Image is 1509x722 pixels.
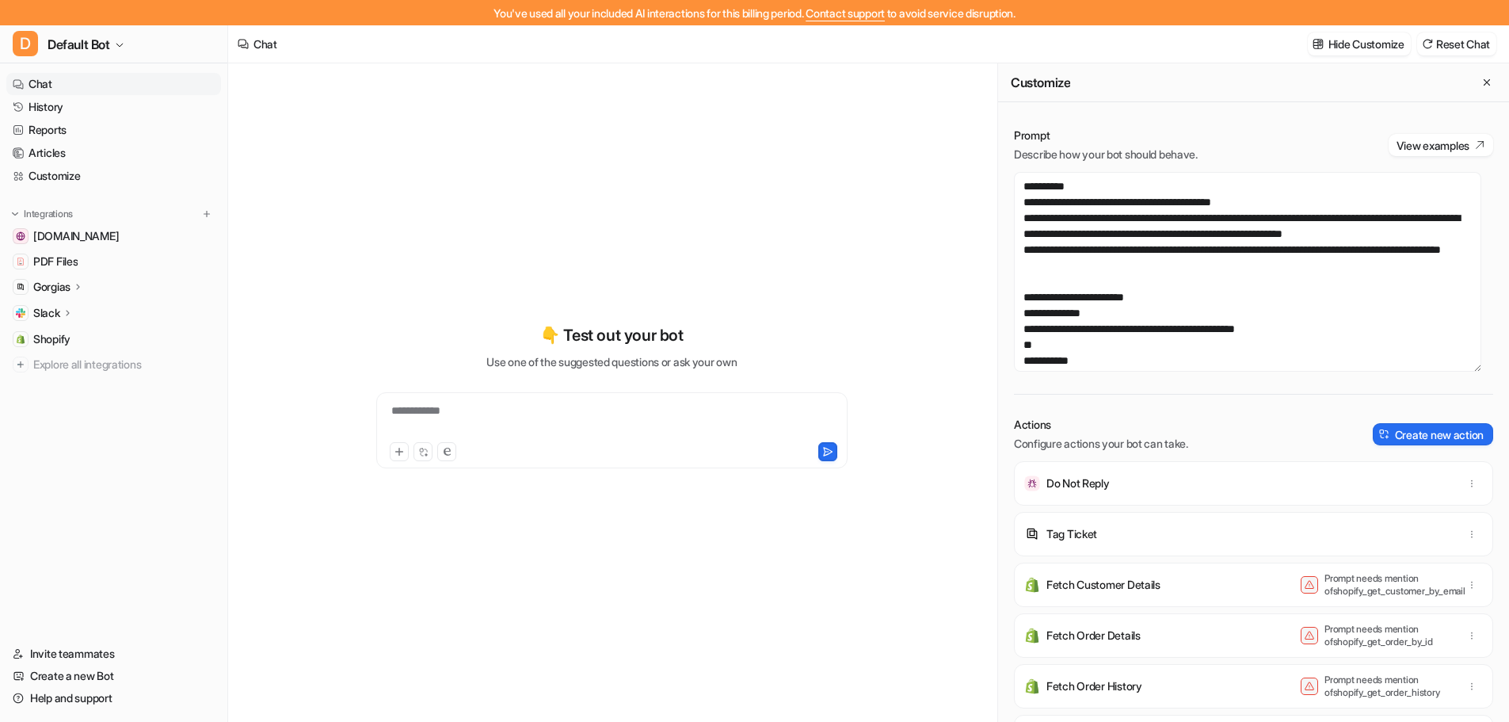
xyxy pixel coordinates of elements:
p: Tag Ticket [1046,526,1097,542]
p: Describe how your bot should behave. [1014,147,1198,162]
a: ShopifyShopify [6,328,221,350]
button: Hide Customize [1308,32,1411,55]
h2: Customize [1011,74,1070,90]
img: Do Not Reply icon [1024,476,1040,491]
a: Customize [6,165,221,187]
span: Shopify [33,331,70,347]
a: help.years.com[DOMAIN_NAME] [6,225,221,247]
img: explore all integrations [13,357,29,372]
img: create-action-icon.svg [1379,429,1390,440]
a: Create a new Bot [6,665,221,687]
img: Fetch Customer Details icon [1024,577,1040,593]
a: Explore all integrations [6,353,221,376]
img: expand menu [10,208,21,220]
img: Fetch Order Details icon [1024,628,1040,644]
p: Hide Customize [1328,36,1404,52]
span: D [13,31,38,56]
span: PDF Files [33,254,78,269]
a: PDF FilesPDF Files [6,250,221,273]
p: Actions [1014,417,1188,433]
p: Prompt needs mention of shopify_get_order_history [1324,674,1451,699]
img: menu_add.svg [201,208,212,220]
img: Tag Ticket icon [1024,526,1040,542]
span: [DOMAIN_NAME] [33,228,119,244]
button: Create new action [1373,423,1493,445]
div: Chat [253,36,277,52]
a: Invite teammates [6,643,221,665]
a: Articles [6,142,221,164]
img: PDF Files [16,257,25,266]
p: Gorgias [33,279,70,295]
p: Integrations [24,208,73,220]
img: customize [1313,38,1324,50]
img: help.years.com [16,231,25,241]
p: Do Not Reply [1046,476,1110,491]
p: 👇 Test out your bot [540,323,683,347]
p: Fetch Order History [1046,678,1142,694]
a: Reports [6,119,221,141]
button: Reset Chat [1417,32,1496,55]
span: Explore all integrations [33,352,215,377]
a: Help and support [6,687,221,709]
a: Chat [6,73,221,95]
img: Gorgias [16,282,25,292]
span: Contact support [806,6,885,20]
p: Prompt needs mention of shopify_get_order_by_id [1324,623,1451,648]
img: Slack [16,308,25,318]
p: Fetch Customer Details [1046,577,1160,593]
p: Slack [33,305,60,321]
button: Integrations [6,206,78,222]
span: Default Bot [48,33,110,55]
button: View examples [1389,134,1493,156]
img: Shopify [16,334,25,344]
p: Configure actions your bot can take. [1014,436,1188,452]
p: Prompt needs mention of shopify_get_customer_by_email [1324,572,1451,598]
img: Fetch Order History icon [1024,678,1040,694]
a: History [6,96,221,118]
img: reset [1422,38,1433,50]
p: Prompt [1014,128,1198,143]
p: Fetch Order Details [1046,628,1141,644]
p: Use one of the suggested questions or ask your own [486,353,737,370]
button: Close flyout [1477,73,1496,92]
